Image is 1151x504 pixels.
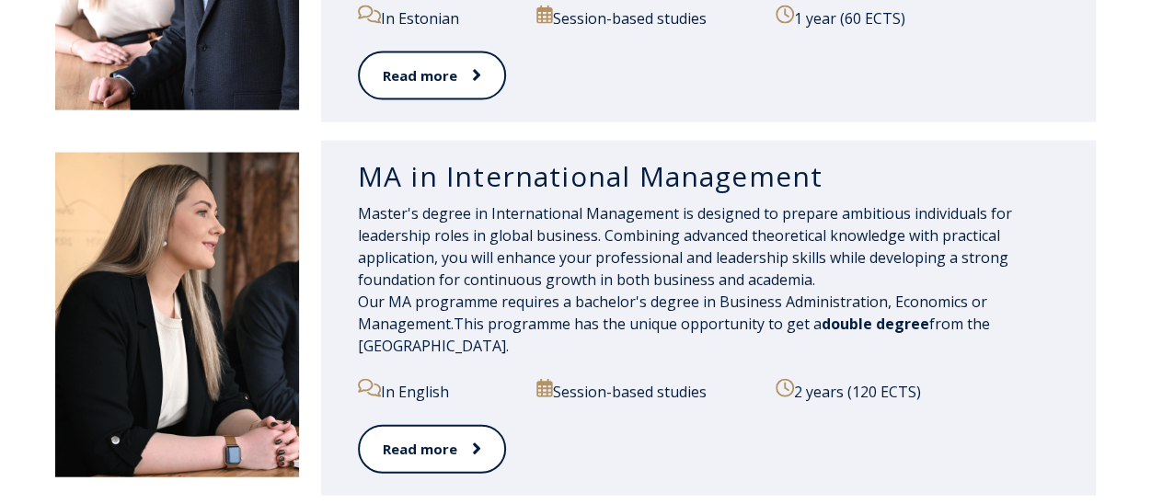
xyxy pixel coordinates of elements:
[55,153,299,477] img: DSC_1907
[358,52,506,100] a: Read more
[358,292,987,334] span: Our MA programme requires a bachelor's degree in Business Administration, Economics or Management.
[358,203,1012,290] span: Master's degree in International Management is designed to prepare ambitious individuals for lead...
[358,425,506,474] a: Read more
[358,379,522,403] p: In English
[358,6,522,29] p: In Estonian
[536,379,760,403] p: Session-based studies
[358,159,1059,194] h3: MA in International Management
[776,6,1059,29] p: 1 year (60 ECTS)
[822,314,929,334] span: double degree
[776,379,1059,403] p: 2 years (120 ECTS)
[358,314,990,356] span: This programme has the unique opportunity to get a from the [GEOGRAPHIC_DATA].
[536,6,760,29] p: Session-based studies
